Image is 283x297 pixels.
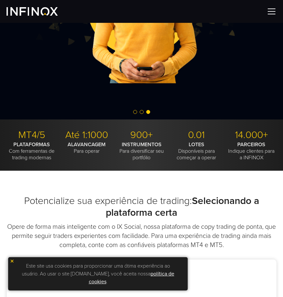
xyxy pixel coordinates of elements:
p: Para diversificar seu portfólio [117,141,166,161]
p: Disponíveis para começar a operar [171,141,221,161]
p: 0.01 [171,129,221,141]
p: Para operar [61,141,111,154]
strong: ALAVANCAGEM [68,141,105,148]
strong: PARCEIROS [237,141,265,148]
p: Até 1:1000 [61,129,111,141]
p: Opere de forma mais inteligente com o IX Social, nossa plataforma de copy trading de ponta, que p... [7,222,276,250]
p: Com ferramentas de trading modernas [7,141,56,161]
p: IX Social [7,259,62,287]
strong: Selecionando a plataforma certa [106,195,259,219]
p: 14.000+ [227,129,276,141]
strong: INSTRUMENTOS [122,141,162,148]
p: 900+ [117,129,166,141]
h2: Potencialize sua experiência de trading: [7,195,276,219]
strong: LOTES [189,141,204,148]
p: Este site usa cookies para proporcionar uma ótima experiência ao usuário. Ao usar o site [DOMAIN_... [11,260,184,287]
span: Go to slide 1 [133,110,137,114]
p: MT4/5 [7,129,56,141]
p: Indique clientes para a INFINOX [227,141,276,161]
span: Go to slide 2 [140,110,144,114]
strong: PLATAFORMAS [13,141,50,148]
img: yellow close icon [10,259,14,263]
span: Go to slide 3 [146,110,150,114]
